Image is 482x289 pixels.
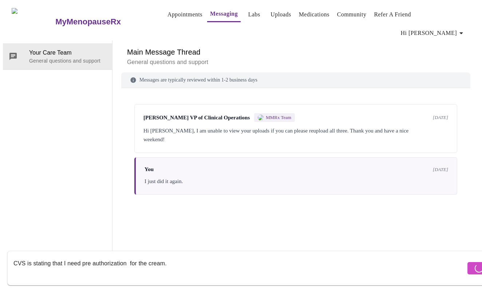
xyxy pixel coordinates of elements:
[242,7,266,22] button: Labs
[270,9,291,20] a: Uploads
[207,7,241,22] button: Messaging
[433,167,448,173] span: [DATE]
[143,126,448,144] div: Hi [PERSON_NAME], I am unable to view your uploads if you can please reupload all three. Thank yo...
[398,26,469,40] button: Hi [PERSON_NAME]
[13,256,466,280] textarea: Send a message about your appointment
[299,9,329,20] a: Medications
[258,115,264,120] img: MMRX
[268,7,294,22] button: Uploads
[374,9,411,20] a: Refer a Friend
[29,57,106,64] p: General questions and support
[401,28,466,38] span: Hi [PERSON_NAME]
[371,7,414,22] button: Refer a Friend
[3,43,112,70] div: Your Care TeamGeneral questions and support
[12,8,55,35] img: MyMenopauseRx Logo
[145,166,154,173] span: You
[55,9,150,35] a: MyMenopauseRx
[127,46,465,58] h6: Main Message Thread
[29,48,106,57] span: Your Care Team
[210,9,238,19] a: Messaging
[266,115,291,120] span: MMRx Team
[165,7,205,22] button: Appointments
[248,9,260,20] a: Labs
[433,115,448,120] span: [DATE]
[296,7,332,22] button: Medications
[334,7,370,22] button: Community
[55,17,121,27] h3: MyMenopauseRx
[127,58,465,67] p: General questions and support
[145,177,448,186] div: I just did it again.
[121,72,470,88] div: Messages are typically reviewed within 1-2 business days
[167,9,202,20] a: Appointments
[337,9,367,20] a: Community
[143,115,250,121] span: [PERSON_NAME] VP of Clinical Operations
